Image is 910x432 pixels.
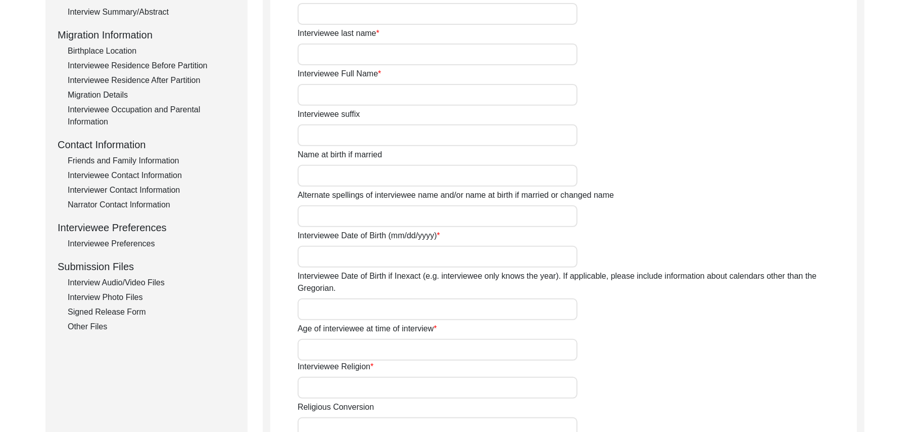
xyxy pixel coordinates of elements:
[68,199,235,211] div: Narrator Contact Information
[68,89,235,101] div: Migration Details
[298,401,374,413] label: Religious Conversion
[58,137,235,152] div: Contact Information
[68,238,235,250] div: Interviewee Preferences
[298,27,379,39] label: Interviewee last name
[68,60,235,72] div: Interviewee Residence Before Partition
[68,184,235,196] div: Interviewer Contact Information
[68,74,235,87] div: Interviewee Residence After Partition
[68,306,235,318] div: Signed Release Form
[298,189,614,201] label: Alternate spellings of interviewee name and/or name at birth if married or changed name
[298,68,381,80] label: Interviewee Full Name
[68,104,235,128] div: Interviewee Occupation and Parental Information
[58,220,235,235] div: Interviewee Preferences
[68,45,235,57] div: Birthplace Location
[68,6,235,18] div: Interview Summary/Abstract
[298,323,437,335] label: Age of interviewee at time of interview
[68,291,235,304] div: Interview Photo Files
[298,108,360,120] label: Interviewee suffix
[298,149,382,161] label: Name at birth if married
[298,361,373,373] label: Interviewee Religion
[68,155,235,167] div: Friends and Family Information
[68,321,235,333] div: Other Files
[58,259,235,274] div: Submission Files
[68,277,235,289] div: Interview Audio/Video Files
[298,270,857,294] label: Interviewee Date of Birth if Inexact (e.g. interviewee only knows the year). If applicable, pleas...
[58,27,235,42] div: Migration Information
[68,169,235,182] div: Interviewee Contact Information
[298,230,440,242] label: Interviewee Date of Birth (mm/dd/yyyy)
